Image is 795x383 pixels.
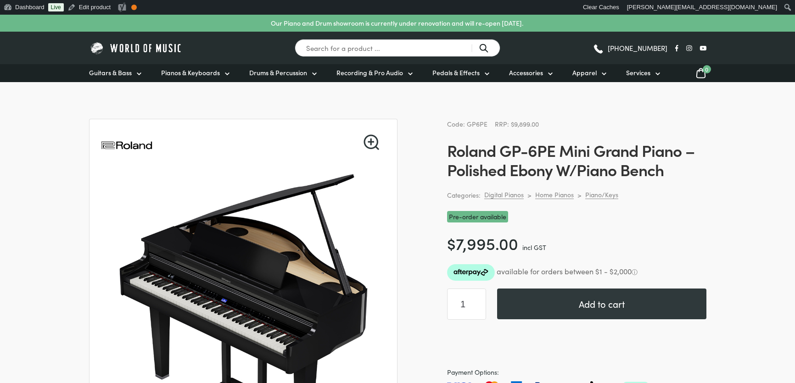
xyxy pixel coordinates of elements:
a: Home Pianos [535,190,574,199]
p: Our Piano and Drum showroom is currently under renovation and will re-open [DATE]. [271,18,523,28]
input: Search for a product ... [295,39,500,57]
button: Add to cart [497,289,706,319]
span: Accessories [509,68,543,78]
span: RRP: $9,899.00 [495,119,539,128]
a: View full-screen image gallery [364,134,379,150]
span: 0 [703,65,711,73]
a: Piano/Keys [585,190,618,199]
h1: Roland GP-6PE Mini Grand Piano – Polished Ebony W/Piano Bench [447,140,706,179]
div: > [577,191,582,199]
span: Guitars & Bass [89,68,132,78]
bdi: 7,995.00 [447,232,518,254]
iframe: Chat with our support team [754,342,795,383]
span: Pedals & Effects [432,68,480,78]
img: World of Music [89,41,183,55]
span: $ [447,232,456,254]
div: > [527,191,532,199]
input: Product quantity [447,289,486,320]
span: Drums & Percussion [249,68,307,78]
span: Payment Options: [447,367,706,377]
span: Pianos & Keyboards [161,68,220,78]
span: Code: GP6PE [447,119,487,128]
span: Apparel [572,68,597,78]
div: OK [131,5,137,10]
img: Roland [101,119,153,172]
span: Pre-order available [447,211,508,222]
span: [PHONE_NUMBER] [608,44,667,51]
span: Services [626,68,650,78]
a: Live [48,3,64,11]
a: [PHONE_NUMBER] [593,41,667,55]
span: incl GST [522,243,546,252]
span: Categories: [447,190,481,200]
iframe: PayPal [447,331,706,356]
span: Recording & Pro Audio [336,68,403,78]
a: Digital Pianos [484,190,524,199]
